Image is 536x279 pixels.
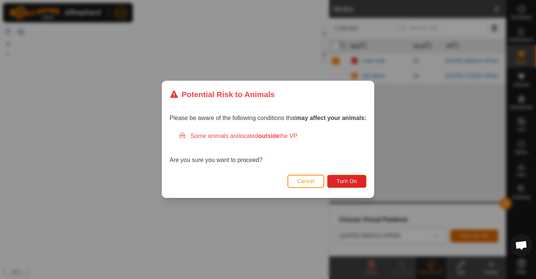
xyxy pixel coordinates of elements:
span: Turn On [337,178,357,184]
button: Cancel [287,175,325,188]
button: Turn On [328,175,366,188]
span: Please be aware of the following conditions that [170,115,366,121]
div: Potential Risk to Animals [170,88,275,100]
div: Open chat [510,234,533,256]
span: Cancel [297,178,315,184]
strong: outside [258,133,280,139]
div: Are you sure you want to proceed? [170,132,366,165]
span: located the VP. [239,133,298,139]
div: Some animals are [179,132,366,141]
strong: may affect your animals: [296,115,366,121]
